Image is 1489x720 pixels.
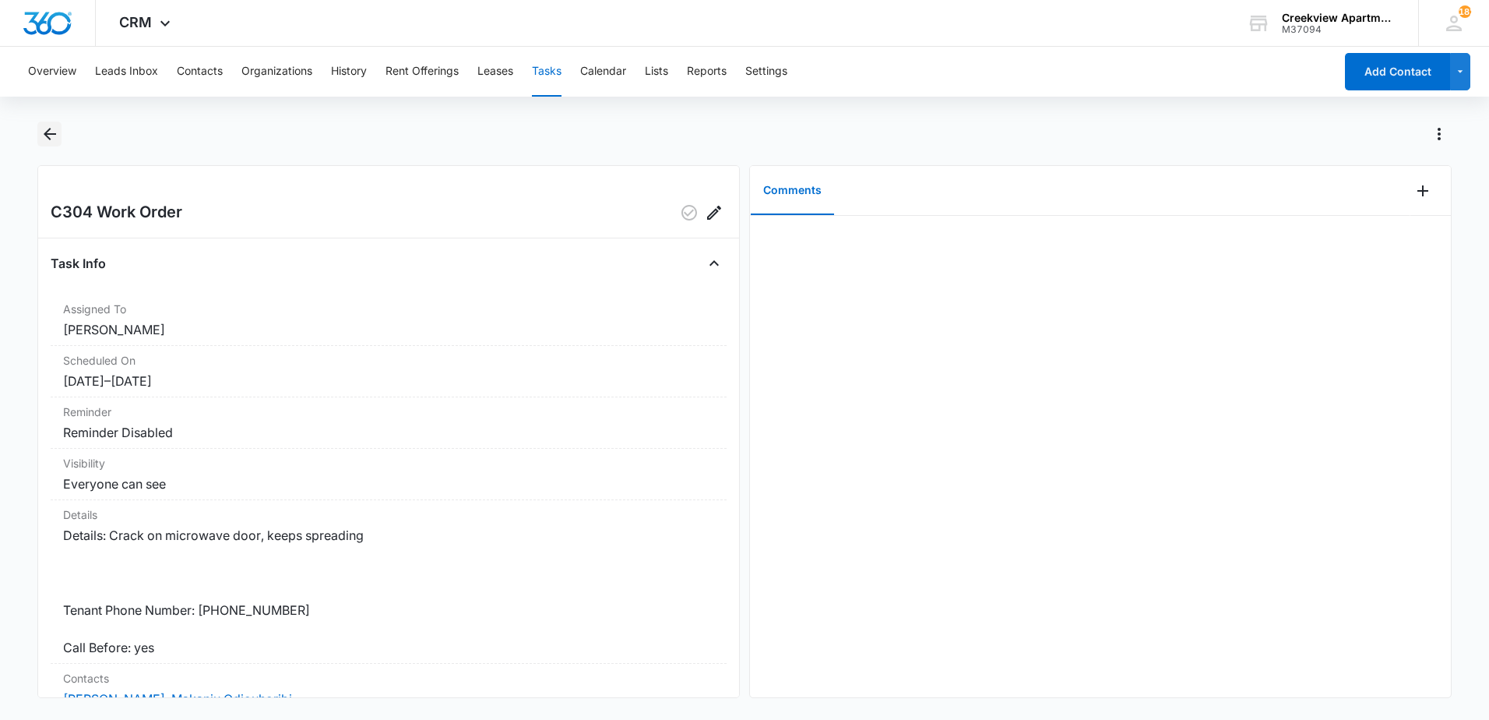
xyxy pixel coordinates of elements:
button: Add Contact [1345,53,1450,90]
dd: Everyone can see [63,475,714,493]
button: Calendar [580,47,626,97]
dd: [DATE] – [DATE] [63,372,714,390]
div: DetailsDetails: Crack on microwave door, keeps spreading Tenant Phone Number: [PHONE_NUMBER] Call... [51,500,727,664]
dt: Contacts [63,670,714,686]
h2: C304 Work Order [51,200,182,225]
dt: Details [63,506,714,523]
dd: [PERSON_NAME] [63,320,714,339]
button: Add Comment [1410,178,1435,203]
dt: Scheduled On [63,352,714,369]
dt: Assigned To [63,301,714,317]
button: Edit [702,200,727,225]
button: Tasks [532,47,561,97]
dd: Reminder Disabled [63,423,714,442]
button: Actions [1427,122,1452,146]
button: Close [702,251,727,276]
button: Overview [28,47,76,97]
span: CRM [119,14,152,30]
button: Settings [745,47,787,97]
button: Rent Offerings [385,47,459,97]
button: Lists [645,47,668,97]
button: Comments [751,167,834,215]
button: History [331,47,367,97]
div: Assigned To[PERSON_NAME] [51,295,727,346]
button: Leases [477,47,513,97]
div: VisibilityEveryone can see [51,449,727,500]
div: Scheduled On[DATE]–[DATE] [51,346,727,397]
dt: Visibility [63,455,714,471]
button: Contacts [177,47,223,97]
div: account id [1282,24,1396,35]
h4: Task Info [51,254,106,273]
button: Organizations [241,47,312,97]
dt: Reminder [63,404,714,420]
div: account name [1282,12,1396,24]
span: 182 [1459,5,1471,18]
button: Reports [687,47,727,97]
button: Back [37,122,62,146]
div: notifications count [1459,5,1471,18]
button: Leads Inbox [95,47,158,97]
div: ReminderReminder Disabled [51,397,727,449]
dd: Details: Crack on microwave door, keeps spreading Tenant Phone Number: [PHONE_NUMBER] Call Before... [63,526,714,657]
a: [PERSON_NAME], Makanju Odjouhoribi [63,691,292,707]
div: Contacts[PERSON_NAME], Makanju Odjouhoribi [51,664,727,715]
